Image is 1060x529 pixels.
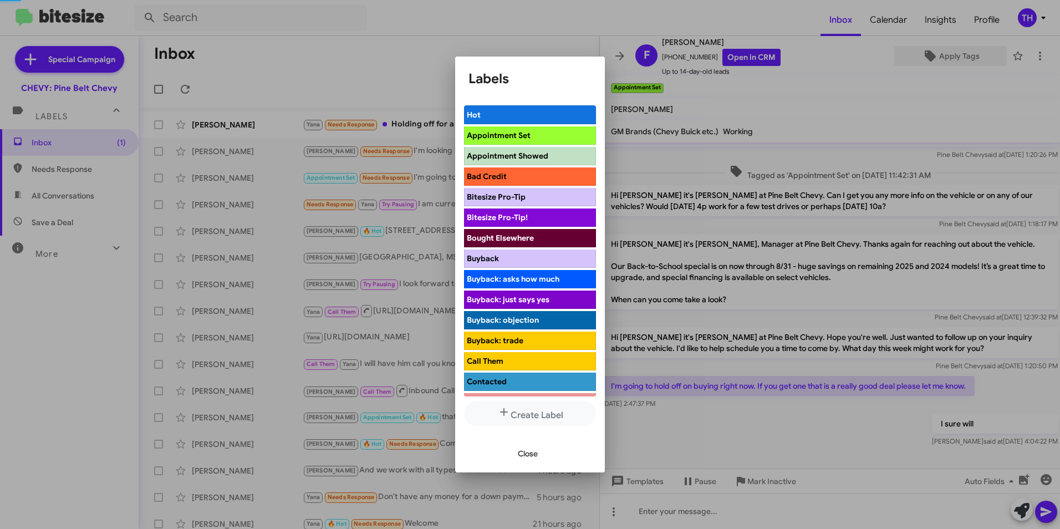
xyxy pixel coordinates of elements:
span: Buyback: asks how much [467,274,559,284]
button: Close [509,444,547,464]
span: Bought Elsewhere [467,233,534,243]
span: Buyback [467,253,499,263]
span: Appointment Showed [467,151,548,161]
h1: Labels [468,70,592,88]
span: Call Them [467,356,503,366]
span: Bad Credit [467,171,507,181]
span: Contacted [467,377,507,386]
span: Appointment Set [467,130,531,140]
span: Buyback: objection [467,315,539,325]
span: Bitesize Pro-Tip! [467,212,528,222]
span: Buyback: just says yes [467,294,549,304]
button: Create Label [464,401,596,426]
span: Close [518,444,538,464]
span: Bitesize Pro-Tip [467,192,526,202]
span: Buyback: trade [467,335,523,345]
span: Hot [467,110,481,120]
